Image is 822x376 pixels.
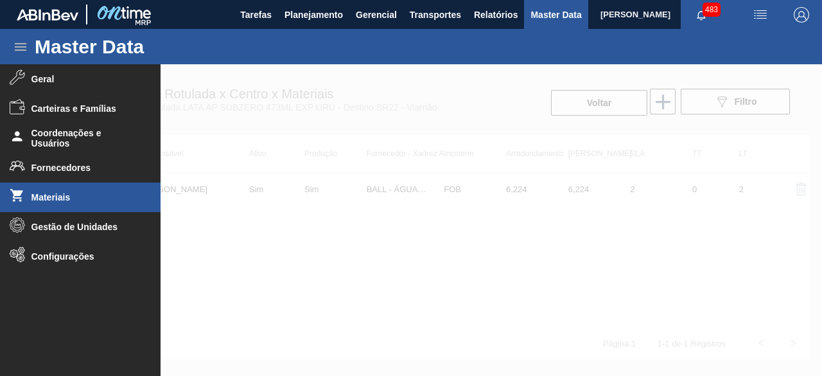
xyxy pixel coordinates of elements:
span: Planejamento [284,7,343,22]
span: Gerencial [356,7,397,22]
span: Fornecedores [31,163,137,173]
span: Master Data [530,7,581,22]
span: 483 [703,3,721,17]
span: Relatórios [474,7,518,22]
span: Coordenações e Usuários [31,128,137,148]
span: Tarefas [240,7,272,22]
span: Transportes [410,7,461,22]
button: Notificações [681,6,722,24]
span: Materiais [31,192,137,202]
span: Carteiras e Famílias [31,103,137,114]
img: Logout [794,7,809,22]
span: Configurações [31,251,137,262]
span: Gestão de Unidades [31,222,137,232]
h1: Master Data [35,39,263,54]
img: TNhmsLtSVTkK8tSr43FrP2fwEKptu5GPRR3wAAAABJRU5ErkJggg== [17,9,78,21]
span: Geral [31,74,137,84]
img: userActions [753,7,768,22]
